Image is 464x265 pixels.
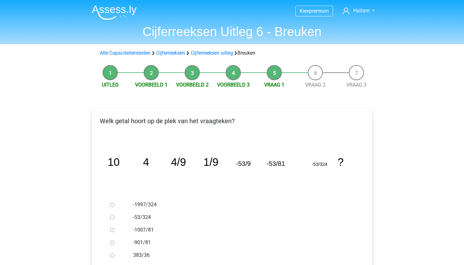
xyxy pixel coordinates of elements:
label: -1997/324 [133,201,352,208]
a: Alle Capaciteitentesten [100,50,151,56]
a: Vraag 2 [305,82,325,88]
label: -901/81 [133,239,352,246]
a: Vraag 1 [264,82,284,88]
span: premium [309,8,329,14]
a: Cijferreeksen [156,50,185,56]
h1: Cijferreeksen Uitleg 6 - Breuken [87,24,377,39]
tspan: 1/9 [203,156,218,168]
tspan: 10 [108,156,120,168]
a: Vraag 3 [346,82,366,88]
div: Breuken [97,49,367,57]
tspan: -53/324 [312,162,328,167]
a: Kiespremium [296,7,333,15]
tspan: 4 [143,156,149,168]
tspan: 4/9 [171,156,186,168]
span: Kies [300,8,309,14]
span: Haitam [353,8,370,14]
label: -53/324 [133,214,352,221]
a: Voorbeeld 1 [135,82,168,88]
tspan: -53/9 [236,160,251,167]
a: Voorbeeld 2 [176,82,209,88]
img: Assessly [92,5,137,20]
label: -1007/81 [133,226,352,234]
tspan: ? [338,156,344,168]
tspan: -53/81 [267,160,285,167]
p: Welk getal hoort op de plek van het vraagteken? [97,116,367,126]
a: Voorbeeld 3 [217,82,250,88]
label: 383/36 [133,251,352,259]
a: Uitleg [102,82,119,88]
a: Cijferreeksen uitleg [191,50,233,56]
a: Haitam [340,7,377,15]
